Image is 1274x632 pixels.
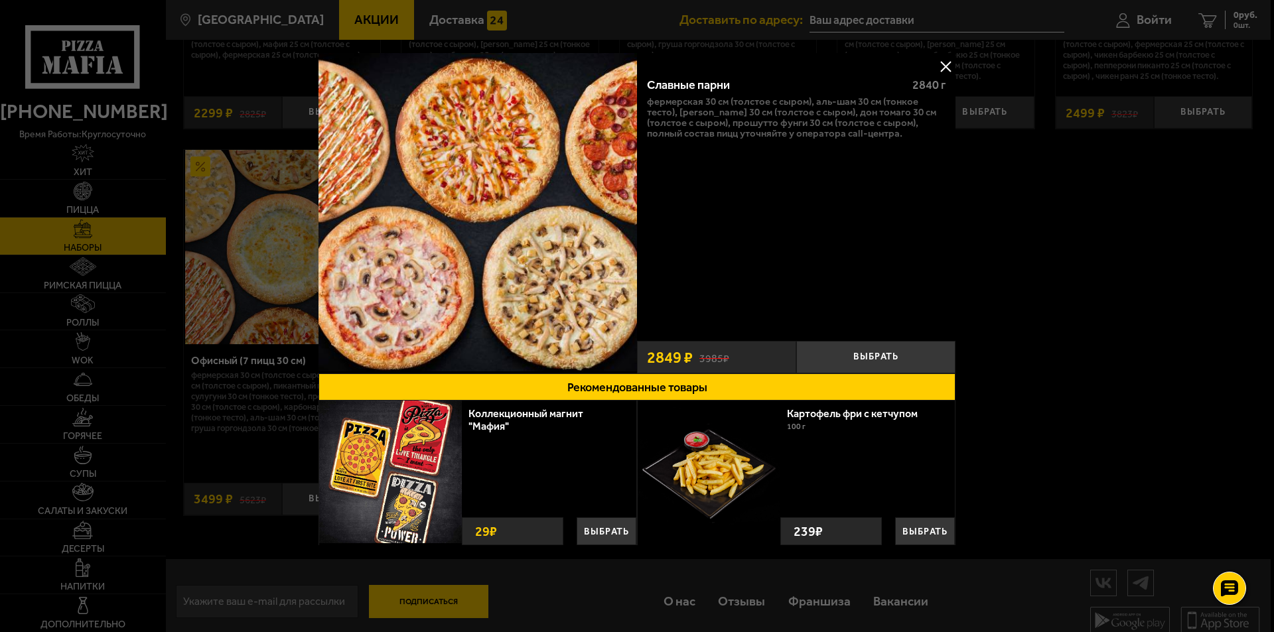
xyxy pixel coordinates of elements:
[577,517,636,545] button: Выбрать
[790,518,826,544] strong: 239 ₽
[912,78,946,92] span: 2840 г
[318,53,637,371] img: Славные парни
[472,518,500,544] strong: 29 ₽
[787,422,806,431] span: 100 г
[318,373,955,401] button: Рекомендованные товары
[468,407,583,432] a: Коллекционный магнит "Мафия"
[699,350,729,364] s: 3985 ₽
[647,96,946,139] p: Фермерская 30 см (толстое с сыром), Аль-Шам 30 см (тонкое тесто), [PERSON_NAME] 30 см (толстое с ...
[796,341,955,373] button: Выбрать
[318,53,637,373] a: Славные парни
[895,517,955,545] button: Выбрать
[787,407,931,420] a: Картофель фри с кетчупом
[647,78,901,93] div: Славные парни
[647,349,693,365] span: 2849 ₽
